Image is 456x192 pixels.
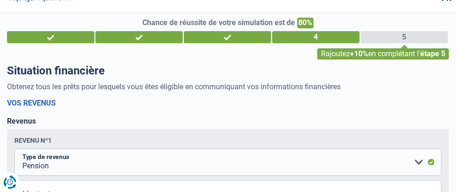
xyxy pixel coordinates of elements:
span: +10% [350,49,368,58]
div: Revenu nº1 [14,137,52,144]
div: 5 [361,31,448,43]
span: 80% [297,18,314,28]
span: étape 5 [420,49,445,58]
label: Revenus [7,117,36,126]
div: 4 [272,31,360,43]
h1: Situation financière [7,64,449,78]
div: 2 [95,31,183,43]
div: Rajoutez en complétant l' [317,48,449,60]
span: Chance de réussite de votre simulation est de [143,18,295,27]
div: 3 [184,31,271,43]
p: Obtenez tous les prêts pour lesquels vous êtes éligible en communiquant vos informations financières [7,82,449,91]
h2: Vos revenus [7,99,449,107]
div: 1 [7,31,94,43]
